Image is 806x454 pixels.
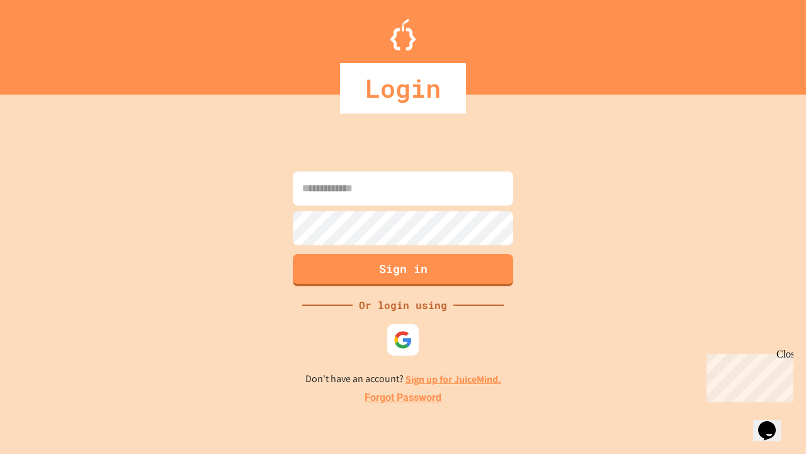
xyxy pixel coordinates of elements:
p: Don't have an account? [305,371,501,387]
div: Chat with us now!Close [5,5,87,80]
a: Sign up for JuiceMind. [406,373,501,386]
a: Forgot Password [365,390,441,405]
div: Or login using [353,298,453,313]
iframe: chat widget [753,404,793,441]
div: Login [340,63,466,113]
iframe: chat widget [701,349,793,402]
button: Sign in [293,254,513,286]
img: Logo.svg [390,19,416,50]
img: google-icon.svg [394,330,412,349]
